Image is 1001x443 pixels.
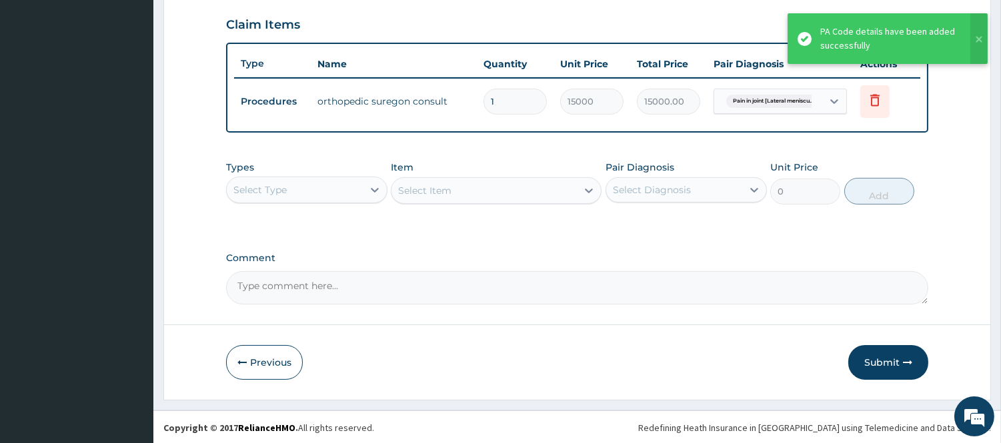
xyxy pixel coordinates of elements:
[613,183,691,197] div: Select Diagnosis
[554,51,630,77] th: Unit Price
[226,162,254,173] label: Types
[226,18,300,33] h3: Claim Items
[234,51,311,76] th: Type
[726,95,820,108] span: Pain in joint [Lateral meniscu...
[233,183,287,197] div: Select Type
[238,422,295,434] a: RelianceHMO
[226,345,303,380] button: Previous
[226,252,928,264] label: Comment
[69,75,224,92] div: Chat with us now
[7,298,254,345] textarea: Type your message and hit 'Enter'
[844,178,914,205] button: Add
[770,161,818,174] label: Unit Price
[477,51,554,77] th: Quantity
[219,7,251,39] div: Minimize live chat window
[630,51,707,77] th: Total Price
[234,89,311,114] td: Procedures
[311,88,477,115] td: orthopedic suregon consult
[25,67,54,100] img: d_794563401_company_1708531726252_794563401
[77,135,184,270] span: We're online!
[820,25,958,53] div: PA Code details have been added successfully
[848,345,928,380] button: Submit
[606,161,674,174] label: Pair Diagnosis
[638,421,991,434] div: Redefining Heath Insurance in [GEOGRAPHIC_DATA] using Telemedicine and Data Science!
[707,51,854,77] th: Pair Diagnosis
[391,161,413,174] label: Item
[311,51,477,77] th: Name
[163,422,298,434] strong: Copyright © 2017 .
